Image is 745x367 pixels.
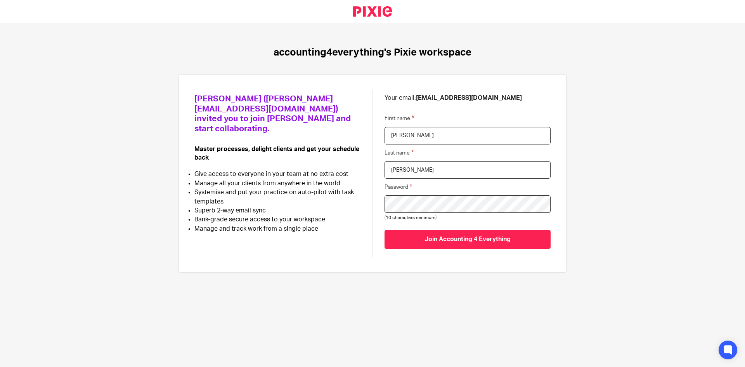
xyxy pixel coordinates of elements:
li: Superb 2-way email sync [194,206,361,215]
input: Join Accounting 4 Everything [385,230,551,249]
span: (10 characters minimum) [385,216,437,220]
input: First name [385,127,551,144]
label: Password [385,183,412,191]
li: Manage all your clients from anywhere in the world [194,179,361,188]
h1: accounting4everything's Pixie workspace [274,47,471,59]
p: Your email: [385,94,551,102]
li: Systemise and put your practice on auto-pilot with task templates [194,188,361,206]
label: Last name [385,148,414,157]
span: [PERSON_NAME] ([PERSON_NAME][EMAIL_ADDRESS][DOMAIN_NAME]) invited you to join [PERSON_NAME] and s... [194,95,351,133]
b: [EMAIL_ADDRESS][DOMAIN_NAME] [416,95,522,101]
input: Last name [385,161,551,179]
li: Manage and track work from a single place [194,224,361,233]
li: Give access to everyone in your team at no extra cost [194,170,361,179]
p: Master processes, delight clients and get your schedule back [194,145,361,162]
label: First name [385,114,414,123]
li: Bank-grade secure access to your workspace [194,215,361,224]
